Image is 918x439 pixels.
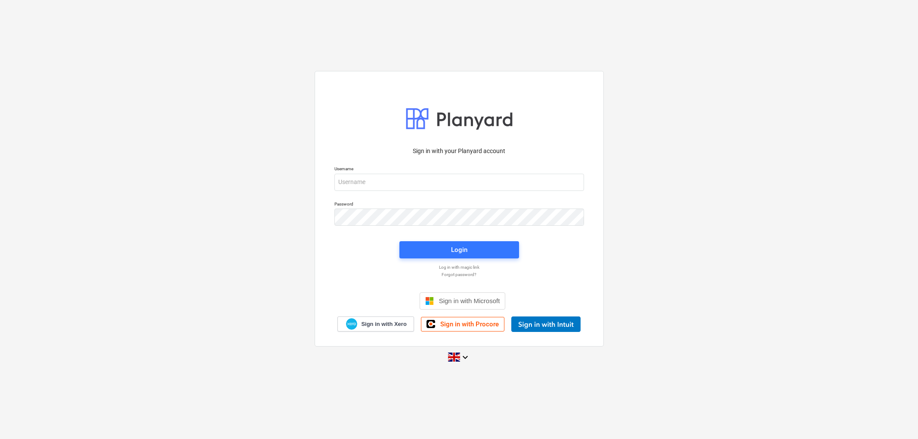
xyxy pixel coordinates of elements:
[460,352,470,362] i: keyboard_arrow_down
[440,320,499,328] span: Sign in with Procore
[334,166,584,173] p: Username
[361,320,406,328] span: Sign in with Xero
[399,241,519,258] button: Login
[334,174,584,191] input: Username
[330,272,588,277] a: Forgot password?
[337,316,414,332] a: Sign in with Xero
[346,318,357,330] img: Xero logo
[334,201,584,209] p: Password
[330,264,588,270] a: Log in with magic link
[451,244,467,255] div: Login
[439,297,500,304] span: Sign in with Microsoft
[334,147,584,156] p: Sign in with your Planyard account
[425,297,434,305] img: Microsoft logo
[421,317,504,332] a: Sign in with Procore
